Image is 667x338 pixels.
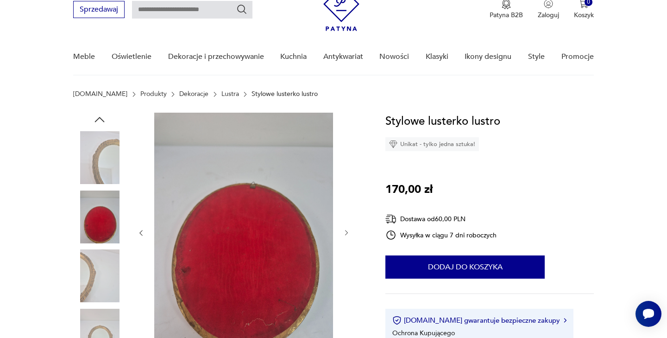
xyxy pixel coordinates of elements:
[385,113,500,130] h1: Stylowe lusterko lustro
[392,316,402,325] img: Ikona certyfikatu
[73,39,95,75] a: Meble
[73,1,125,18] button: Sprzedawaj
[392,329,455,338] li: Ochrona Kupującego
[280,39,307,75] a: Kuchnia
[385,137,479,151] div: Unikat - tylko jedna sztuka!
[168,39,264,75] a: Dekoracje i przechowywanie
[379,39,409,75] a: Nowości
[538,11,559,19] p: Zaloguj
[221,90,239,98] a: Lustra
[73,90,127,98] a: [DOMAIN_NAME]
[490,11,523,19] p: Patyna B2B
[528,39,545,75] a: Style
[465,39,511,75] a: Ikony designu
[574,11,594,19] p: Koszyk
[385,255,545,279] button: Dodaj do koszyka
[112,39,151,75] a: Oświetlenie
[561,39,594,75] a: Promocje
[73,131,126,184] img: Zdjęcie produktu Stylowe lusterko lustro
[323,39,363,75] a: Antykwariat
[140,90,167,98] a: Produkty
[564,318,566,323] img: Ikona strzałki w prawo
[426,39,448,75] a: Klasyki
[236,4,247,15] button: Szukaj
[179,90,208,98] a: Dekoracje
[385,213,396,225] img: Ikona dostawy
[636,301,661,327] iframe: Smartsupp widget button
[73,249,126,302] img: Zdjęcie produktu Stylowe lusterko lustro
[389,140,397,148] img: Ikona diamentu
[73,7,125,13] a: Sprzedawaj
[392,316,566,325] button: [DOMAIN_NAME] gwarantuje bezpieczne zakupy
[385,181,433,198] p: 170,00 zł
[252,90,318,98] p: Stylowe lusterko lustro
[385,213,497,225] div: Dostawa od 60,00 PLN
[385,230,497,241] div: Wysyłka w ciągu 7 dni roboczych
[73,191,126,243] img: Zdjęcie produktu Stylowe lusterko lustro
